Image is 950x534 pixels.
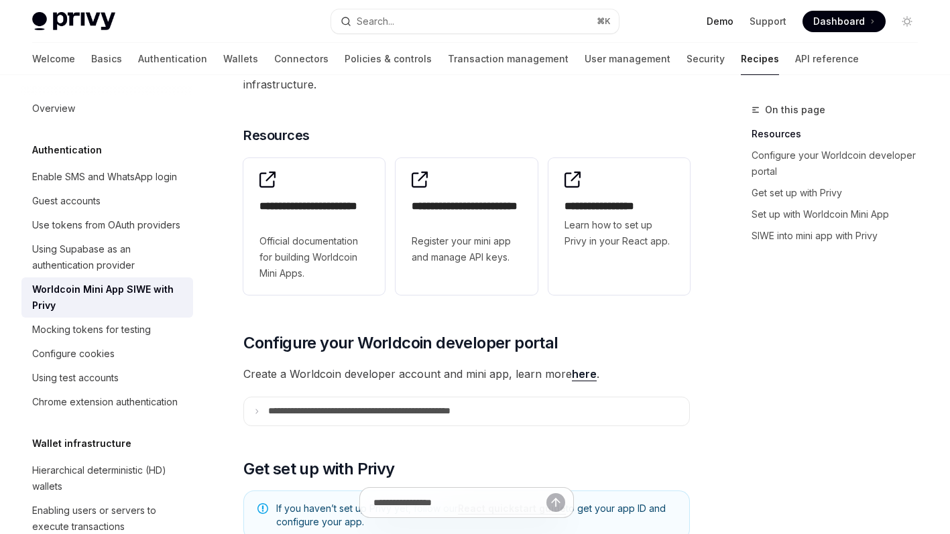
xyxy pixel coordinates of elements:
span: Get set up with Privy [243,458,394,480]
a: User management [585,43,670,75]
span: Resources [243,126,310,145]
a: Configure cookies [21,342,193,366]
a: Configure your Worldcoin developer portal [752,145,929,182]
div: Use tokens from OAuth providers [32,217,180,233]
span: Official documentation for building Worldcoin Mini Apps. [259,233,369,281]
button: Search...⌘K [331,9,619,34]
div: Enable SMS and WhatsApp login [32,169,177,185]
a: Use tokens from OAuth providers [21,213,193,237]
a: Recipes [741,43,779,75]
a: Set up with Worldcoin Mini App [752,204,929,225]
span: Dashboard [813,15,865,28]
button: Toggle dark mode [896,11,918,32]
div: Using test accounts [32,370,119,386]
div: Overview [32,101,75,117]
a: SIWE into mini app with Privy [752,225,929,247]
a: Transaction management [448,43,569,75]
a: Using test accounts [21,366,193,390]
span: Learn how to set up Privy in your React app. [565,217,674,249]
span: On this page [765,102,825,118]
a: Wallets [223,43,258,75]
a: Worldcoin Mini App SIWE with Privy [21,277,193,318]
a: Enable SMS and WhatsApp login [21,165,193,189]
a: Security [687,43,725,75]
a: Chrome extension authentication [21,390,193,414]
a: Resources [752,123,929,145]
span: Create a Worldcoin developer account and mini app, learn more . [243,364,690,383]
a: Using Supabase as an authentication provider [21,237,193,277]
a: Hierarchical deterministic (HD) wallets [21,458,193,498]
a: Basics [91,43,122,75]
img: light logo [32,12,115,31]
a: Support [750,15,786,28]
a: Connectors [274,43,329,75]
span: ⌘ K [597,16,611,27]
h5: Wallet infrastructure [32,436,131,452]
a: Welcome [32,43,75,75]
div: Guest accounts [32,193,101,209]
a: Get set up with Privy [752,182,929,204]
div: Chrome extension authentication [32,394,178,410]
div: Configure cookies [32,346,115,362]
div: Worldcoin Mini App SIWE with Privy [32,281,185,314]
a: API reference [795,43,859,75]
a: Guest accounts [21,189,193,213]
button: Send message [546,493,565,512]
a: here [572,367,597,381]
div: Using Supabase as an authentication provider [32,241,185,273]
div: Search... [357,13,394,29]
a: Policies & controls [345,43,432,75]
a: Overview [21,96,193,121]
a: Mocking tokens for testing [21,318,193,342]
a: Authentication [138,43,207,75]
a: Dashboard [803,11,886,32]
span: Register your mini app and manage API keys. [412,233,521,265]
div: Mocking tokens for testing [32,322,151,338]
div: Hierarchical deterministic (HD) wallets [32,462,185,494]
span: Configure your Worldcoin developer portal [243,332,558,354]
a: Demo [707,15,733,28]
h5: Authentication [32,142,102,158]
